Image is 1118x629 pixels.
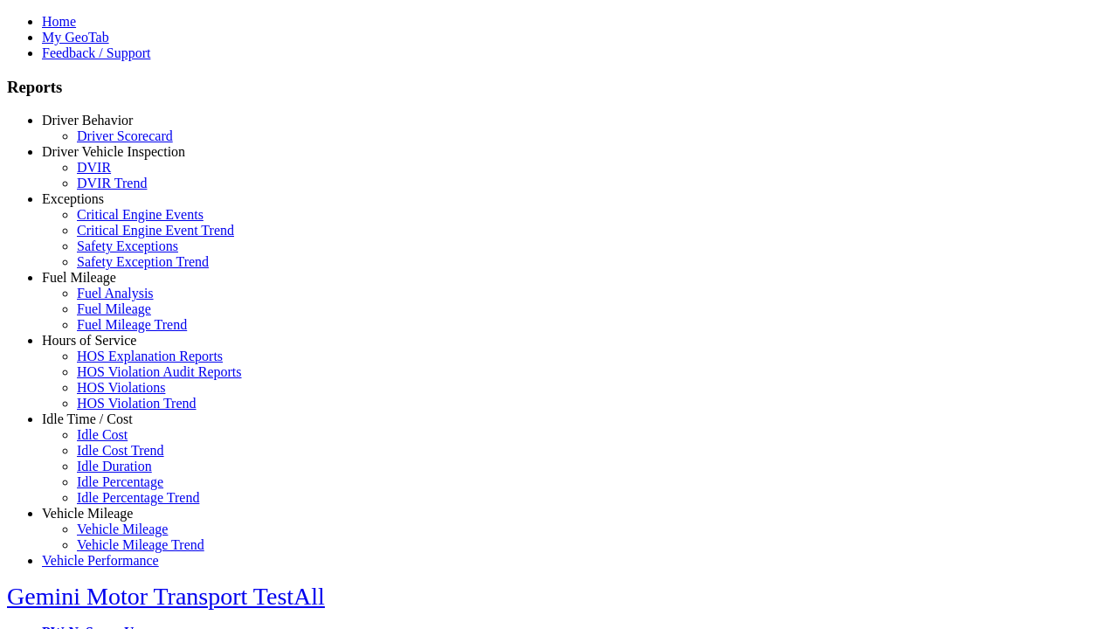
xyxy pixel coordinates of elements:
[42,270,116,285] a: Fuel Mileage
[77,223,234,238] a: Critical Engine Event Trend
[77,317,187,332] a: Fuel Mileage Trend
[77,537,204,552] a: Vehicle Mileage Trend
[77,301,151,316] a: Fuel Mileage
[77,176,147,190] a: DVIR Trend
[42,506,133,521] a: Vehicle Mileage
[42,30,109,45] a: My GeoTab
[77,207,204,222] a: Critical Engine Events
[42,191,104,206] a: Exceptions
[42,113,133,128] a: Driver Behavior
[77,380,165,395] a: HOS Violations
[42,45,150,60] a: Feedback / Support
[77,349,223,363] a: HOS Explanation Reports
[42,333,136,348] a: Hours of Service
[77,522,168,536] a: Vehicle Mileage
[77,490,199,505] a: Idle Percentage Trend
[77,396,197,411] a: HOS Violation Trend
[77,459,152,473] a: Idle Duration
[77,238,178,253] a: Safety Exceptions
[7,78,1111,97] h3: Reports
[42,14,76,29] a: Home
[77,364,242,379] a: HOS Violation Audit Reports
[77,254,209,269] a: Safety Exception Trend
[42,411,133,426] a: Idle Time / Cost
[77,443,164,458] a: Idle Cost Trend
[77,427,128,442] a: Idle Cost
[7,583,325,610] a: Gemini Motor Transport TestAll
[77,286,154,301] a: Fuel Analysis
[77,128,173,143] a: Driver Scorecard
[77,474,163,489] a: Idle Percentage
[77,160,111,175] a: DVIR
[42,553,159,568] a: Vehicle Performance
[42,144,185,159] a: Driver Vehicle Inspection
